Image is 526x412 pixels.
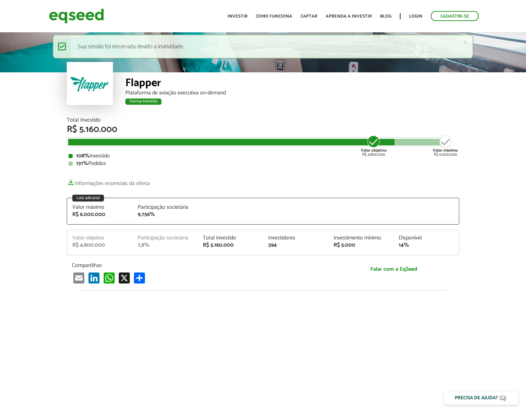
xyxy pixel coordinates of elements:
div: 7,8% [138,243,193,248]
div: Investidores [268,235,323,241]
div: Valor máximo [72,205,127,210]
div: Total Investido [67,117,459,123]
div: R$ 6.000.000 [72,212,127,217]
a: WhatsApp [102,272,116,284]
img: EqSeed [49,7,104,25]
div: 14% [399,243,454,248]
strong: Valor máximo [433,147,458,154]
div: Startup investida [125,99,161,105]
a: Informações essenciais da oferta [67,177,150,186]
div: Total investido [203,235,258,241]
div: Disponível [399,235,454,241]
div: 394 [268,243,323,248]
a: Blog [380,14,391,19]
div: R$ 5.160.000 [67,125,459,134]
a: × [463,39,467,46]
div: R$ 4.800.000 [72,243,127,248]
strong: 131% [76,159,88,168]
a: Falar com a EqSeed [334,262,454,276]
div: 9,756% [138,212,193,217]
p: Compartilhar: [72,262,323,269]
a: Captar [301,14,317,19]
div: R$ 5.160.000 [203,243,258,248]
div: Pedidos [69,161,457,166]
div: Plataforma de aviação executiva on-demand [125,90,459,96]
a: Email [72,272,86,284]
a: Aprenda a investir [326,14,372,19]
div: Flapper [125,78,459,90]
a: X [117,272,131,284]
div: Investimento mínimo [334,235,389,241]
a: LinkedIn [87,272,101,284]
a: Investir [228,14,248,19]
div: Lote adicional [72,195,104,202]
div: R$ 5.000 [334,243,389,248]
strong: Valor objetivo [361,147,387,154]
strong: 108% [76,151,90,161]
div: Participação societária [138,205,193,210]
a: Cadastre-se [431,11,479,21]
div: Valor objetivo [72,235,127,241]
div: R$ 6.000.000 [433,135,458,157]
div: Participação societária [138,235,193,241]
div: Investido [69,153,457,159]
div: R$ 4.800.000 [361,135,387,157]
a: Como funciona [256,14,292,19]
a: Share [133,272,146,284]
div: Sua sessão foi encerrada devido a inatividade. [53,34,473,59]
a: Login [409,14,422,19]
